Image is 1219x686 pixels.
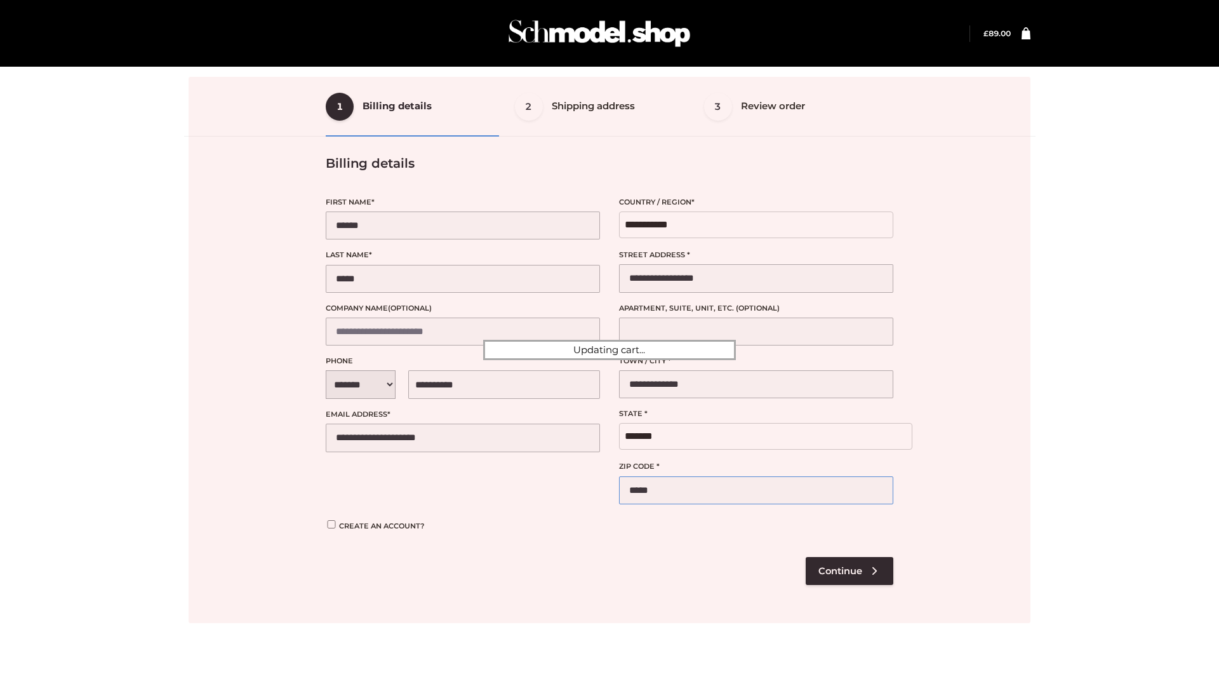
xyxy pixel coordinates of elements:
span: £ [983,29,989,38]
img: Schmodel Admin 964 [504,8,695,58]
a: £89.00 [983,29,1011,38]
bdi: 89.00 [983,29,1011,38]
div: Updating cart... [483,340,736,360]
